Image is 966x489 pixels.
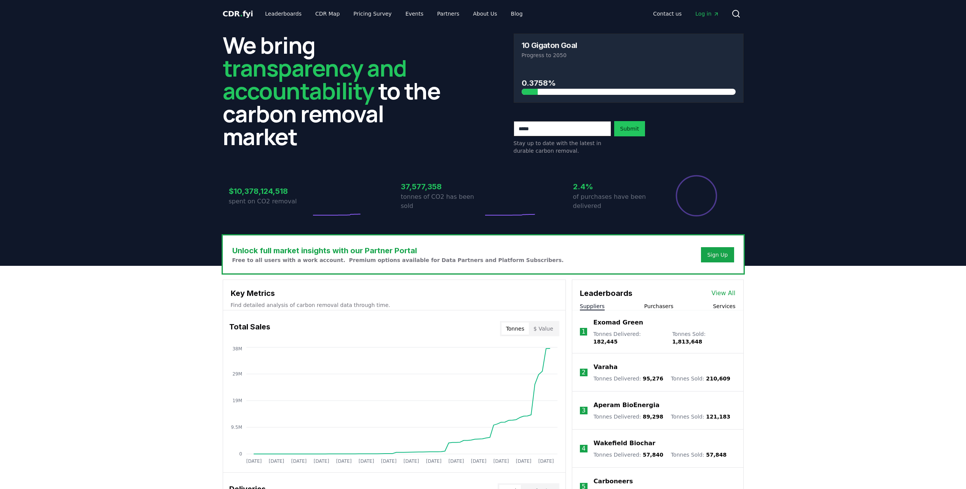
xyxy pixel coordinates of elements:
tspan: [DATE] [246,459,262,464]
tspan: [DATE] [291,459,307,464]
span: 57,848 [706,452,726,458]
tspan: 0 [239,451,242,457]
div: Percentage of sales delivered [675,174,718,217]
tspan: [DATE] [448,459,464,464]
tspan: [DATE] [538,459,554,464]
a: Varaha [594,363,618,372]
span: 210,609 [706,376,730,382]
h2: We bring to the carbon removal market [223,34,453,148]
nav: Main [647,7,725,21]
span: CDR fyi [223,9,253,18]
tspan: [DATE] [336,459,351,464]
button: $ Value [529,323,558,335]
p: Find detailed analysis of carbon removal data through time. [231,301,558,309]
p: tonnes of CO2 has been sold [401,192,483,211]
button: Submit [614,121,645,136]
p: Progress to 2050 [522,51,736,59]
nav: Main [259,7,529,21]
tspan: 29M [232,371,242,377]
h3: 37,577,358 [401,181,483,192]
a: Pricing Survey [347,7,398,21]
p: of purchases have been delivered [573,192,655,211]
p: Stay up to date with the latest in durable carbon removal. [514,139,611,155]
a: CDR Map [309,7,346,21]
span: 89,298 [643,414,663,420]
p: Tonnes Delivered : [594,413,663,420]
a: Partners [431,7,465,21]
p: 3 [582,406,586,415]
h3: 0.3758% [522,77,736,89]
a: Contact us [647,7,688,21]
p: 4 [582,444,586,453]
h3: Leaderboards [580,288,632,299]
a: Wakefield Biochar [594,439,655,448]
tspan: [DATE] [313,459,329,464]
a: Log in [689,7,725,21]
h3: $10,378,124,518 [229,185,311,197]
a: Exomad Green [593,318,643,327]
a: Aperam BioEnergia [594,401,659,410]
tspan: [DATE] [268,459,284,464]
tspan: [DATE] [426,459,441,464]
h3: Unlock full market insights with our Partner Portal [232,245,564,256]
a: About Us [467,7,503,21]
span: 182,445 [593,339,618,345]
p: Tonnes Sold : [671,413,730,420]
h3: Total Sales [229,321,270,336]
tspan: 38M [232,346,242,352]
button: Suppliers [580,302,605,310]
span: transparency and accountability [223,52,407,106]
h3: 2.4% [573,181,655,192]
tspan: [DATE] [516,459,531,464]
button: Sign Up [701,247,734,262]
button: Tonnes [501,323,529,335]
p: Tonnes Sold : [671,451,726,459]
tspan: [DATE] [358,459,374,464]
tspan: [DATE] [471,459,486,464]
span: 57,840 [643,452,663,458]
tspan: [DATE] [403,459,419,464]
p: 1 [581,327,585,336]
a: Leaderboards [259,7,308,21]
h3: 10 Gigaton Goal [522,42,577,49]
p: spent on CO2 removal [229,197,311,206]
p: Tonnes Delivered : [594,451,663,459]
tspan: [DATE] [493,459,509,464]
a: View All [712,289,736,298]
h3: Key Metrics [231,288,558,299]
tspan: 9.5M [231,425,242,430]
a: CDR.fyi [223,8,253,19]
p: Tonnes Delivered : [594,375,663,382]
a: Blog [505,7,529,21]
a: Carboneers [594,477,633,486]
span: 121,183 [706,414,730,420]
p: Tonnes Delivered : [593,330,664,345]
a: Sign Up [707,251,728,259]
span: 1,813,648 [672,339,702,345]
span: Log in [695,10,719,18]
tspan: [DATE] [381,459,396,464]
button: Purchasers [644,302,674,310]
span: . [240,9,243,18]
tspan: 19M [232,398,242,403]
span: 95,276 [643,376,663,382]
button: Services [713,302,735,310]
a: Events [399,7,430,21]
p: Tonnes Sold : [672,330,735,345]
p: Free to all users with a work account. Premium options available for Data Partners and Platform S... [232,256,564,264]
p: 2 [582,368,586,377]
p: Tonnes Sold : [671,375,730,382]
